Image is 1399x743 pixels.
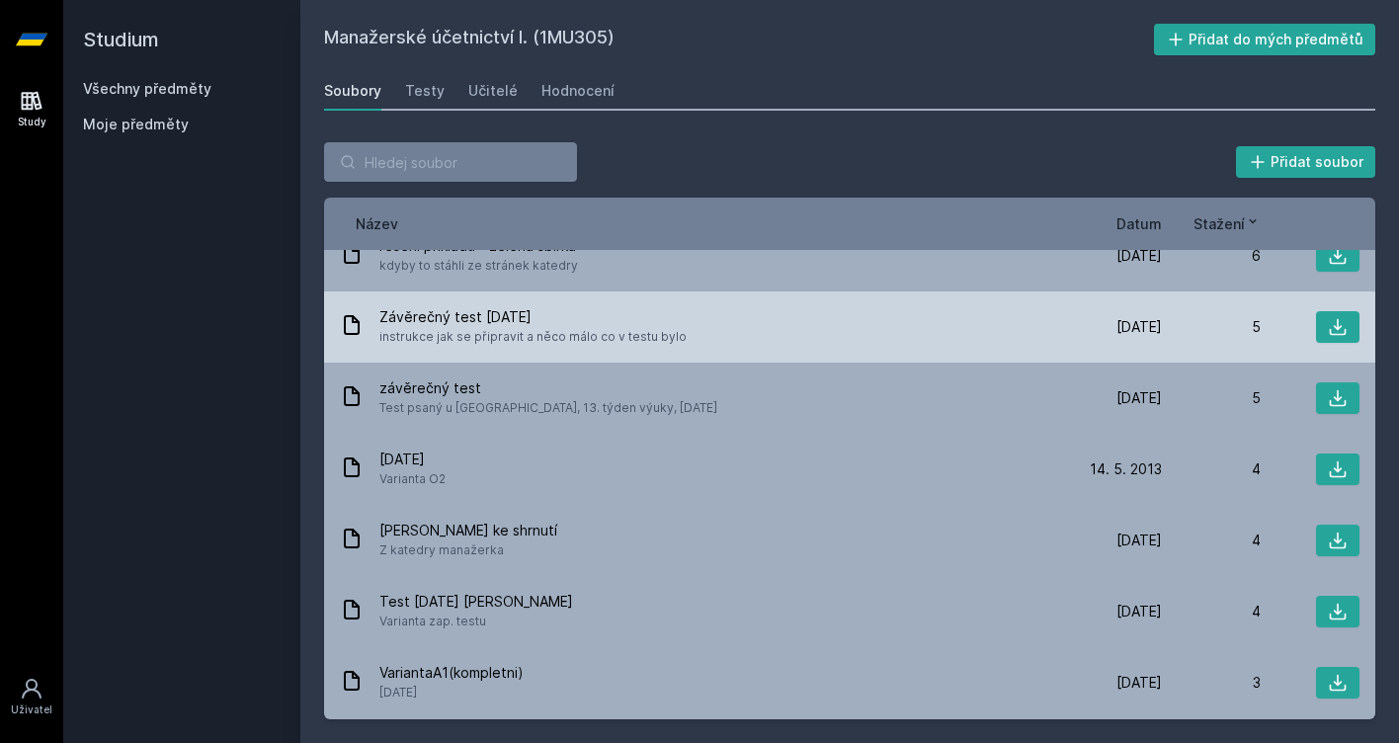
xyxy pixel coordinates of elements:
[18,115,46,129] div: Study
[324,142,577,182] input: Hledej soubor
[379,307,687,327] span: Závěrečný test [DATE]
[379,683,524,702] span: [DATE]
[1162,246,1261,266] div: 6
[1236,146,1376,178] button: Přidat soubor
[1193,213,1245,234] span: Stažení
[379,450,446,469] span: [DATE]
[379,327,687,347] span: instrukce jak se připravit a něco málo co v testu bylo
[83,115,189,134] span: Moje předměty
[541,71,615,111] a: Hodnocení
[1193,213,1261,234] button: Stažení
[324,24,1154,55] h2: Manažerské účetnictví I. (1MU305)
[1116,388,1162,408] span: [DATE]
[4,667,59,727] a: Uživatel
[1116,317,1162,337] span: [DATE]
[4,79,59,139] a: Study
[405,81,445,101] div: Testy
[11,702,52,717] div: Uživatel
[1116,602,1162,621] span: [DATE]
[379,256,578,276] span: kdyby to stáhli ze stránek katedry
[1116,213,1162,234] button: Datum
[1162,317,1261,337] div: 5
[379,612,573,631] span: Varianta zap. testu
[356,213,398,234] button: Název
[379,663,524,683] span: VariantaA1(kompletni)
[405,71,445,111] a: Testy
[1116,673,1162,693] span: [DATE]
[1154,24,1376,55] button: Přidat do mých předmětů
[379,398,717,418] span: Test psaný u [GEOGRAPHIC_DATA], 13. týden výuky, [DATE]
[324,81,381,101] div: Soubory
[1162,673,1261,693] div: 3
[1162,602,1261,621] div: 4
[1162,388,1261,408] div: 5
[324,71,381,111] a: Soubory
[541,81,615,101] div: Hodnocení
[1162,531,1261,550] div: 4
[1116,531,1162,550] span: [DATE]
[468,71,518,111] a: Učitelé
[1116,246,1162,266] span: [DATE]
[1162,459,1261,479] div: 4
[379,378,717,398] span: závěrečný test
[468,81,518,101] div: Učitelé
[379,592,573,612] span: Test [DATE] [PERSON_NAME]
[379,521,557,540] span: [PERSON_NAME] ke shrnutí
[379,469,446,489] span: Varianta O2
[83,80,211,97] a: Všechny předměty
[1090,459,1162,479] span: 14. 5. 2013
[379,540,557,560] span: Z katedry manažerka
